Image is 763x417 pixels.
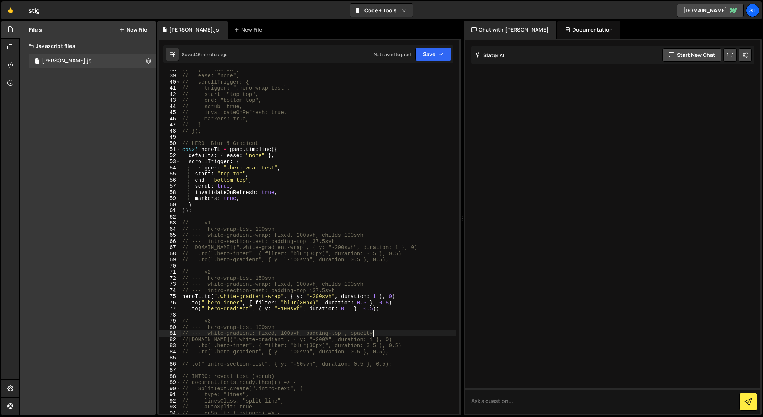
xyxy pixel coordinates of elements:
[159,97,181,104] div: 43
[159,73,181,79] div: 39
[159,306,181,312] div: 77
[557,21,620,39] div: Documentation
[159,104,181,110] div: 44
[159,245,181,251] div: 67
[159,214,181,220] div: 62
[159,410,181,417] div: 94
[159,257,181,263] div: 69
[159,312,181,319] div: 78
[159,379,181,386] div: 89
[746,4,759,17] a: St
[20,39,156,54] div: Javascript files
[159,85,181,91] div: 41
[159,251,181,257] div: 68
[169,26,219,33] div: [PERSON_NAME].js
[159,110,181,116] div: 45
[159,374,181,380] div: 88
[119,27,147,33] button: New File
[159,294,181,300] div: 75
[159,355,181,361] div: 85
[159,281,181,288] div: 73
[415,48,451,61] button: Save
[159,177,181,184] div: 56
[159,171,181,177] div: 55
[159,269,181,275] div: 71
[350,4,413,17] button: Code + Tools
[159,116,181,122] div: 46
[159,300,181,306] div: 76
[677,4,744,17] a: [DOMAIN_NAME]
[182,51,227,58] div: Saved
[662,48,721,62] button: Start new chat
[42,58,92,64] div: [PERSON_NAME].js
[159,398,181,404] div: 92
[159,337,181,343] div: 82
[464,21,556,39] div: Chat with [PERSON_NAME]
[159,146,181,153] div: 51
[159,195,181,202] div: 59
[159,128,181,135] div: 48
[159,288,181,294] div: 74
[159,275,181,282] div: 72
[159,122,181,128] div: 47
[159,386,181,392] div: 90
[159,220,181,226] div: 63
[29,26,42,34] h2: Files
[159,183,181,190] div: 57
[159,263,181,269] div: 70
[159,404,181,410] div: 93
[159,392,181,398] div: 91
[29,6,40,15] div: stig
[234,26,265,33] div: New File
[374,51,411,58] div: Not saved to prod
[159,343,181,349] div: 83
[159,367,181,374] div: 87
[35,59,39,65] span: 1
[29,54,156,68] div: 16026/42920.js
[159,208,181,214] div: 61
[159,159,181,165] div: 53
[159,153,181,159] div: 52
[159,79,181,85] div: 40
[159,140,181,147] div: 50
[159,361,181,368] div: 86
[159,134,181,140] div: 49
[159,232,181,239] div: 65
[1,1,20,19] a: 🤙
[475,52,505,59] h2: Slater AI
[159,349,181,355] div: 84
[159,330,181,337] div: 81
[159,165,181,171] div: 54
[159,318,181,324] div: 79
[159,67,181,73] div: 38
[159,202,181,208] div: 60
[195,51,227,58] div: 46 minutes ago
[159,239,181,245] div: 66
[159,190,181,196] div: 58
[159,91,181,98] div: 42
[159,324,181,331] div: 80
[159,226,181,233] div: 64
